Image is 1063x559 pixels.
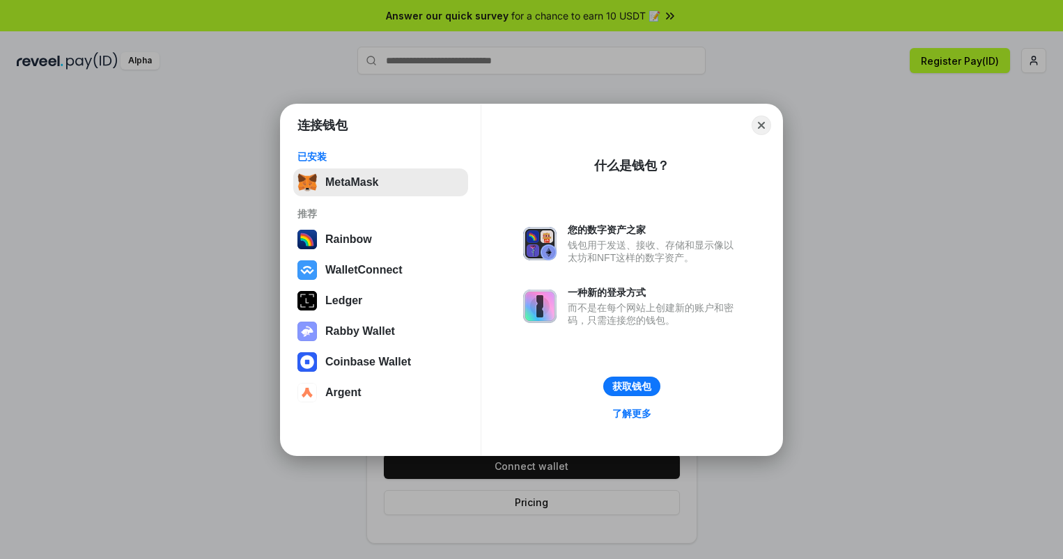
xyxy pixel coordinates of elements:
div: Coinbase Wallet [325,356,411,368]
div: WalletConnect [325,264,403,276]
button: Coinbase Wallet [293,348,468,376]
img: svg+xml,%3Csvg%20xmlns%3D%22http%3A%2F%2Fwww.w3.org%2F2000%2Fsvg%22%20width%3D%2228%22%20height%3... [297,291,317,310]
img: svg+xml,%3Csvg%20width%3D%22120%22%20height%3D%22120%22%20viewBox%3D%220%200%20120%20120%22%20fil... [297,230,317,249]
div: 一种新的登录方式 [568,286,740,299]
div: 而不是在每个网站上创建新的账户和密码，只需连接您的钱包。 [568,301,740,326]
div: 推荐 [297,207,464,220]
button: Ledger [293,287,468,315]
img: svg+xml,%3Csvg%20width%3D%2228%22%20height%3D%2228%22%20viewBox%3D%220%200%2028%2028%22%20fill%3D... [297,352,317,372]
button: Rainbow [293,226,468,253]
div: 了解更多 [612,407,651,420]
a: 了解更多 [604,404,660,423]
button: Argent [293,379,468,407]
img: svg+xml,%3Csvg%20width%3D%2228%22%20height%3D%2228%22%20viewBox%3D%220%200%2028%2028%22%20fill%3D... [297,260,317,280]
div: Rainbow [325,233,372,246]
div: 获取钱包 [612,380,651,393]
button: 获取钱包 [603,377,660,396]
img: svg+xml,%3Csvg%20xmlns%3D%22http%3A%2F%2Fwww.w3.org%2F2000%2Fsvg%22%20fill%3D%22none%22%20viewBox... [297,322,317,341]
div: Argent [325,386,362,399]
button: MetaMask [293,168,468,196]
div: 什么是钱包？ [594,157,669,174]
div: Ledger [325,294,362,307]
h1: 连接钱包 [297,117,348,134]
button: WalletConnect [293,256,468,284]
button: Rabby Wallet [293,317,468,345]
div: 已安装 [297,150,464,163]
img: svg+xml,%3Csvg%20width%3D%2228%22%20height%3D%2228%22%20viewBox%3D%220%200%2028%2028%22%20fill%3D... [297,383,317,402]
button: Close [752,116,771,135]
div: 钱包用于发送、接收、存储和显示像以太坊和NFT这样的数字资产。 [568,239,740,264]
div: MetaMask [325,176,378,189]
img: svg+xml,%3Csvg%20xmlns%3D%22http%3A%2F%2Fwww.w3.org%2F2000%2Fsvg%22%20fill%3D%22none%22%20viewBox... [523,227,557,260]
div: Rabby Wallet [325,325,395,338]
div: 您的数字资产之家 [568,223,740,236]
img: svg+xml,%3Csvg%20fill%3D%22none%22%20height%3D%2233%22%20viewBox%3D%220%200%2035%2033%22%20width%... [297,173,317,192]
img: svg+xml,%3Csvg%20xmlns%3D%22http%3A%2F%2Fwww.w3.org%2F2000%2Fsvg%22%20fill%3D%22none%22%20viewBox... [523,290,557,323]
